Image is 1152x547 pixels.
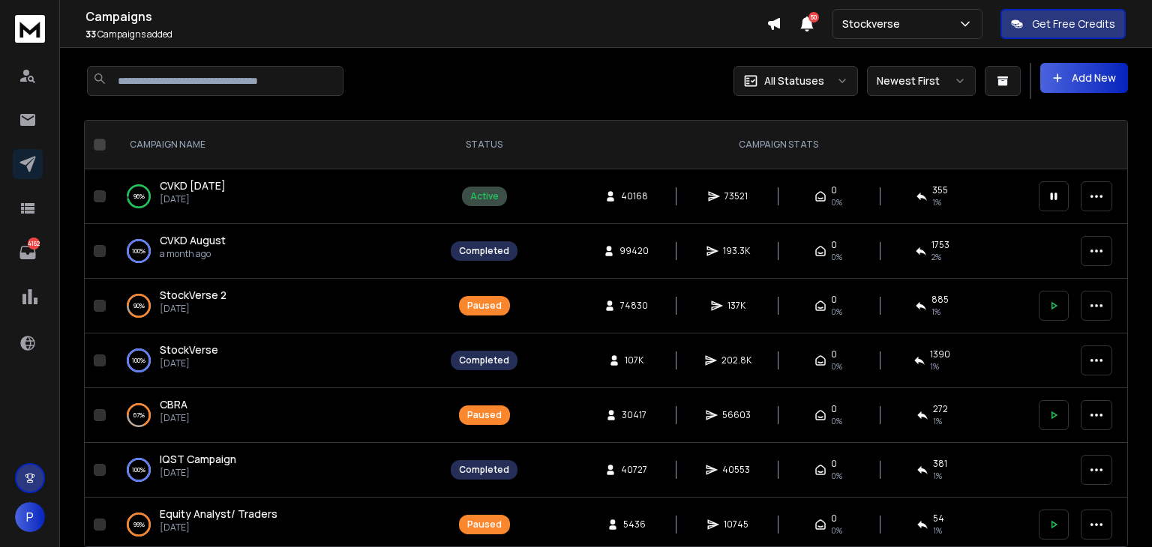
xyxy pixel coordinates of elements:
span: 1 % [933,415,942,427]
span: 33 [85,28,96,40]
span: 0 [831,458,837,470]
p: 4162 [28,238,40,250]
span: 1 % [930,360,939,372]
p: [DATE] [160,412,190,424]
p: a month ago [160,248,226,260]
a: CVKD August [160,233,226,248]
span: 74830 [620,300,648,312]
td: 100%IQST Campaign[DATE] [112,443,442,498]
a: StockVerse 2 [160,288,226,303]
span: 0% [831,525,842,537]
button: P [15,502,45,532]
span: CVKD August [160,233,226,247]
span: StockVerse [160,342,218,357]
span: 0 [831,403,837,415]
span: 0% [831,360,842,372]
div: Paused [467,300,502,312]
span: 355 [932,184,948,196]
p: 99 % [133,517,145,532]
th: CAMPAIGN STATS [526,121,1030,169]
div: Completed [459,354,509,366]
span: 0 [831,294,837,306]
p: 67 % [133,408,145,423]
span: 0% [831,306,842,318]
span: 40727 [621,464,647,476]
p: [DATE] [160,357,218,369]
span: 0 [831,184,837,196]
p: [DATE] [160,522,277,534]
span: 1 % [933,525,942,537]
td: 100%CVKD Augusta month ago [112,224,442,279]
span: 885 [931,294,949,306]
button: Add New [1040,63,1128,93]
p: [DATE] [160,303,226,315]
span: IQST Campaign [160,452,236,466]
a: StockVerse [160,342,218,357]
span: 0% [831,470,842,482]
img: logo [15,15,45,43]
span: 381 [933,458,947,470]
a: 4162 [13,238,43,268]
span: Equity Analyst/ Traders [160,507,277,521]
a: IQST Campaign [160,452,236,467]
span: 193.3K [723,245,750,257]
p: Campaigns added [85,28,766,40]
td: 96%CVKD [DATE][DATE] [112,169,442,224]
button: Get Free Credits [1000,9,1126,39]
p: 90 % [133,298,145,313]
span: 1 % [933,470,942,482]
td: 67%CBRA[DATE] [112,388,442,443]
span: StockVerse 2 [160,288,226,302]
div: Paused [467,519,502,531]
p: All Statuses [764,73,824,88]
td: 90%StockVerse 2[DATE] [112,279,442,333]
p: 100 % [132,353,145,368]
span: 0 [831,348,837,360]
span: 0% [831,196,842,208]
span: 54 [933,513,944,525]
span: 202.8K [721,354,751,366]
a: CBRA [160,397,187,412]
div: Completed [459,464,509,476]
span: 99420 [619,245,649,257]
p: Stockverse [842,16,906,31]
span: 56603 [722,409,751,421]
p: 96 % [133,189,145,204]
td: 100%StockVerse[DATE] [112,333,442,388]
span: 1 % [932,196,941,208]
span: 1753 [931,239,949,251]
span: 0 [831,513,837,525]
th: STATUS [442,121,526,169]
span: 0% [831,415,842,427]
div: Paused [467,409,502,421]
th: CAMPAIGN NAME [112,121,442,169]
span: 10745 [724,519,748,531]
span: 50 [808,12,819,22]
div: Active [470,190,499,202]
h1: Campaigns [85,7,766,25]
p: Get Free Credits [1032,16,1115,31]
span: 272 [933,403,948,415]
span: 137K [727,300,745,312]
span: 1390 [930,348,950,360]
span: 30417 [622,409,646,421]
a: Equity Analyst/ Traders [160,507,277,522]
span: 73521 [724,190,748,202]
p: [DATE] [160,193,226,205]
span: 0% [831,251,842,263]
span: 40553 [722,464,750,476]
span: 40168 [621,190,648,202]
span: 107K [625,354,643,366]
span: 5436 [623,519,646,531]
button: Newest First [867,66,976,96]
a: CVKD [DATE] [160,178,226,193]
p: 100 % [132,462,145,477]
div: Completed [459,245,509,257]
p: 100 % [132,244,145,259]
span: 0 [831,239,837,251]
span: 1 % [931,306,940,318]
